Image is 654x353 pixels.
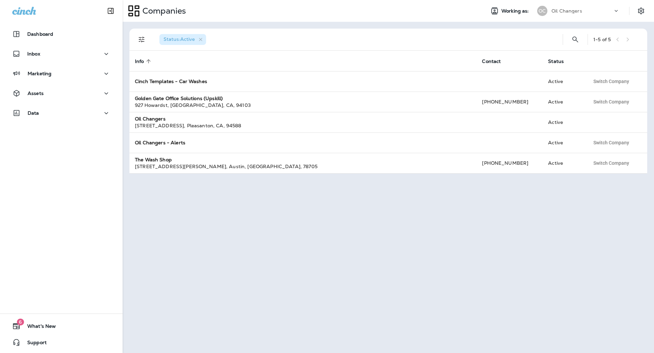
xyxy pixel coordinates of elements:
[135,33,149,46] button: Filters
[537,6,547,16] div: OC
[135,58,153,64] span: Info
[135,102,471,109] div: 927 Howardst , [GEOGRAPHIC_DATA] , CA , 94103
[593,37,611,42] div: 1 - 5 of 5
[7,67,116,80] button: Marketing
[7,336,116,349] button: Support
[27,51,40,57] p: Inbox
[28,71,51,76] p: Marketing
[135,122,471,129] div: [STREET_ADDRESS] , Pleasanton , CA , 94588
[7,319,116,333] button: 6What's New
[593,140,629,145] span: Switch Company
[135,140,185,146] strong: Oil Changers - Alerts
[135,116,166,122] strong: Oil Changers
[590,138,633,148] button: Switch Company
[590,158,633,168] button: Switch Company
[593,99,629,104] span: Switch Company
[17,319,24,325] span: 6
[135,95,223,101] strong: Golden Gate Office Solutions (Upskill)
[28,91,44,96] p: Assets
[20,323,56,332] span: What's New
[543,132,584,153] td: Active
[477,92,543,112] td: [PHONE_NUMBER]
[543,71,584,92] td: Active
[548,58,573,64] span: Status
[482,59,501,64] span: Contact
[159,34,206,45] div: Status:Active
[477,153,543,173] td: [PHONE_NUMBER]
[101,4,120,18] button: Collapse Sidebar
[548,59,564,64] span: Status
[7,47,116,61] button: Inbox
[482,58,510,64] span: Contact
[543,92,584,112] td: Active
[135,163,471,170] div: [STREET_ADDRESS][PERSON_NAME] , Austin , [GEOGRAPHIC_DATA] , 78705
[593,161,629,165] span: Switch Company
[590,97,633,107] button: Switch Company
[543,153,584,173] td: Active
[163,36,195,42] span: Status : Active
[27,31,53,37] p: Dashboard
[7,27,116,41] button: Dashboard
[135,157,172,163] strong: The Wash Shop
[635,5,647,17] button: Settings
[543,112,584,132] td: Active
[135,59,144,64] span: Info
[140,6,186,16] p: Companies
[569,33,582,46] button: Search Companies
[593,79,629,84] span: Switch Company
[20,340,47,348] span: Support
[551,8,582,14] p: Oil Changers
[7,106,116,120] button: Data
[590,76,633,86] button: Switch Company
[28,110,39,116] p: Data
[135,78,207,84] strong: Cinch Templates - Car Washes
[501,8,530,14] span: Working as:
[7,86,116,100] button: Assets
